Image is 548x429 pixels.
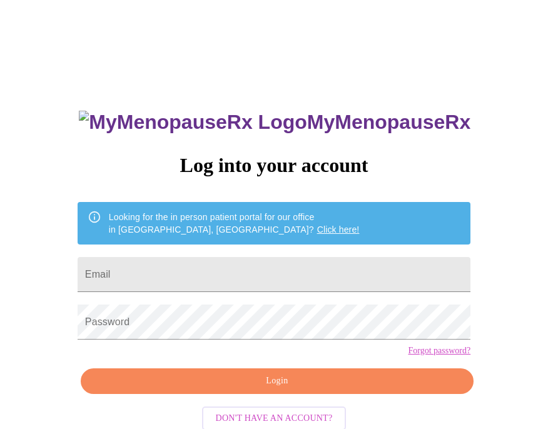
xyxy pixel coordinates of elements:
h3: Log into your account [78,154,470,177]
a: Forgot password? [408,346,470,356]
button: Login [81,368,474,394]
div: Looking for the in person patient portal for our office in [GEOGRAPHIC_DATA], [GEOGRAPHIC_DATA]? [109,206,360,241]
h3: MyMenopauseRx [79,111,470,134]
a: Click here! [317,225,360,235]
span: Login [95,373,459,389]
img: MyMenopauseRx Logo [79,111,307,134]
span: Don't have an account? [216,411,333,426]
a: Don't have an account? [199,412,350,423]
